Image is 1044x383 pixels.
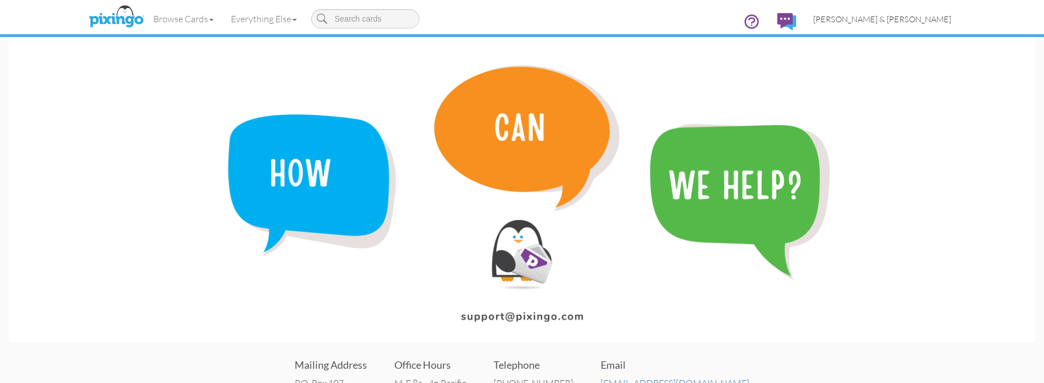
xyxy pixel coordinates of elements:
h4: Email [601,360,749,371]
a: Everything Else [222,5,305,33]
h4: Office Hours [394,360,466,371]
h4: Telephone [494,360,573,371]
span: [PERSON_NAME] & [PERSON_NAME] [813,14,951,24]
h4: Mailing Address [295,360,367,371]
input: Search cards [311,9,419,28]
img: pixingo logo [86,3,146,31]
img: contact-banner.png [9,37,1035,342]
a: Browse Cards [145,5,222,33]
img: comments.svg [777,13,796,30]
a: [PERSON_NAME] & [PERSON_NAME] [805,5,960,34]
